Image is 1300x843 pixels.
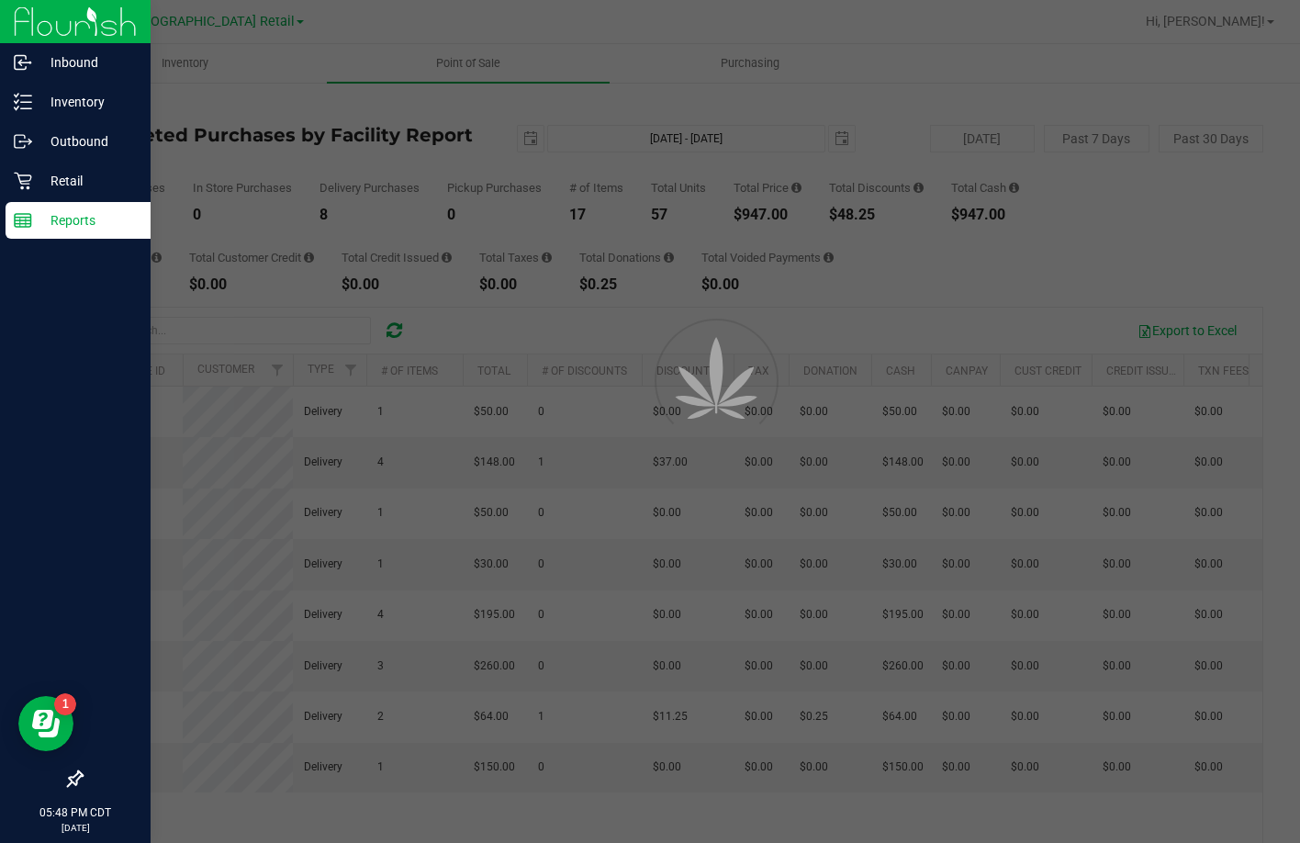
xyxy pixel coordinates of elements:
[32,130,142,152] p: Outbound
[32,51,142,73] p: Inbound
[14,172,32,190] inline-svg: Retail
[18,696,73,751] iframe: Resource center
[14,132,32,151] inline-svg: Outbound
[54,693,76,715] iframe: Resource center unread badge
[14,93,32,111] inline-svg: Inventory
[14,211,32,230] inline-svg: Reports
[14,53,32,72] inline-svg: Inbound
[8,804,142,821] p: 05:48 PM CDT
[32,91,142,113] p: Inventory
[32,209,142,231] p: Reports
[32,170,142,192] p: Retail
[8,821,142,835] p: [DATE]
